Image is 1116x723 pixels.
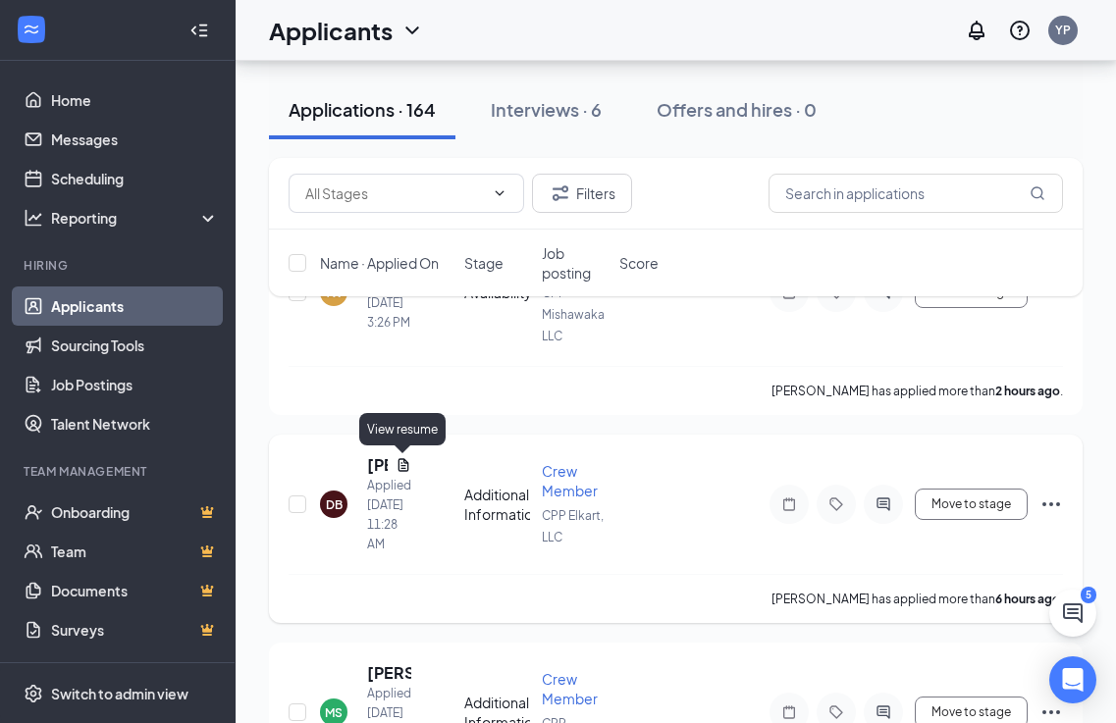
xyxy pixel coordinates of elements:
div: Interviews · 6 [491,97,602,122]
svg: Settings [24,684,43,703]
a: TeamCrown [51,532,219,571]
span: Name · Applied On [320,253,439,273]
div: 5 [1081,587,1096,603]
svg: QuestionInfo [1008,19,1032,42]
span: Crew Member [542,670,598,707]
svg: Filter [549,181,572,205]
svg: Document [396,457,411,473]
button: Filter Filters [532,174,632,213]
button: ChatActive [1049,590,1096,637]
svg: Notifications [965,19,988,42]
div: Applications · 164 [289,97,436,122]
a: SurveysCrown [51,610,219,649]
input: All Stages [305,182,484,204]
svg: Tag [824,704,848,720]
svg: Collapse [189,21,209,40]
span: Stage [464,253,504,273]
span: Crew Member [542,462,598,499]
input: Search in applications [769,174,1063,213]
svg: Note [777,704,801,720]
span: Job posting [542,243,608,283]
b: 6 hours ago [995,592,1060,606]
h1: Applicants [269,14,393,47]
a: Sourcing Tools [51,326,219,365]
div: MS [325,704,343,721]
svg: ChevronDown [400,19,424,42]
a: Talent Network [51,404,219,443]
span: Score [619,253,659,273]
h5: [PERSON_NAME] [367,454,388,476]
div: Switch to admin view [51,684,188,703]
div: Additional Information [464,485,530,524]
a: Messages [51,120,219,159]
div: Hiring [24,257,215,274]
h5: [PERSON_NAME] [367,662,411,684]
svg: ActiveChat [872,704,895,720]
svg: Analysis [24,208,43,228]
div: Reporting [51,208,220,228]
a: Job Postings [51,365,219,404]
svg: ActiveChat [872,496,895,512]
svg: Tag [824,496,848,512]
svg: Ellipses [1039,492,1063,516]
svg: Note [777,496,801,512]
svg: ChatActive [1061,601,1085,625]
div: Open Intercom Messenger [1049,656,1096,703]
div: Applied [DATE] 11:28 AM [367,476,411,554]
a: Applicants [51,286,219,326]
a: Scheduling [51,159,219,198]
svg: MagnifyingGlass [1030,185,1045,201]
p: [PERSON_NAME] has applied more than . [771,383,1063,399]
button: Move to stage [915,489,1028,520]
svg: WorkstreamLogo [22,20,41,39]
div: YP [1055,22,1071,38]
p: [PERSON_NAME] has applied more than . [771,591,1063,607]
b: 2 hours ago [995,384,1060,398]
a: OnboardingCrown [51,492,219,532]
div: Team Management [24,463,215,480]
div: View resume [359,413,446,445]
div: Offers and hires · 0 [657,97,817,122]
svg: ChevronDown [492,185,507,201]
a: Home [51,80,219,120]
a: DocumentsCrown [51,571,219,610]
span: CPP Elkart, LLC [542,508,604,544]
div: DB [326,496,343,513]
